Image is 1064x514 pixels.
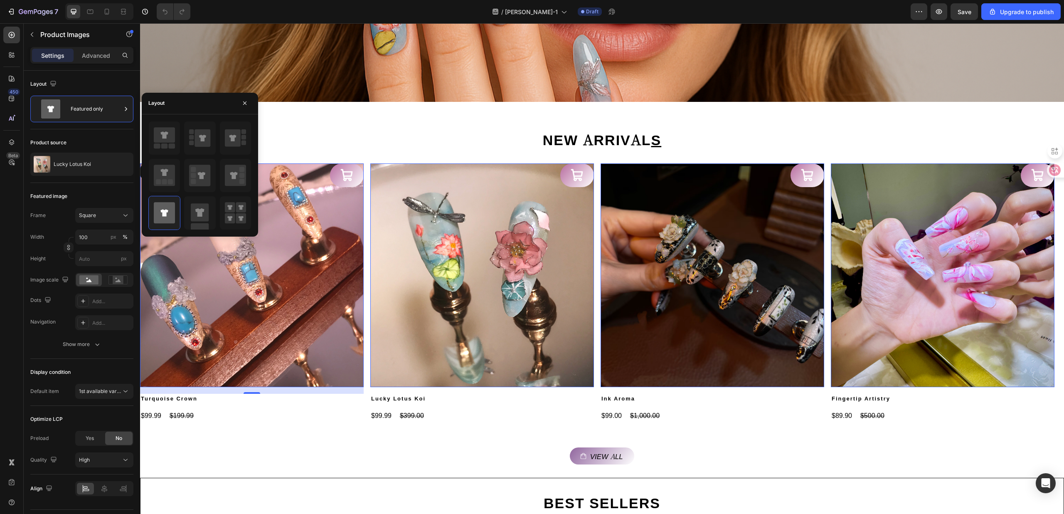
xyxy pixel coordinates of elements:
span: px [121,255,127,262]
span: Square [79,212,96,219]
h2: Lucky Lotus Koi [230,371,454,381]
label: Frame [30,212,46,219]
span: No [116,435,122,442]
button: Upgrade to publish [981,3,1061,20]
div: Display condition [30,368,71,376]
span: High [79,457,90,463]
div: Preload [30,435,49,442]
div: Show more [63,340,101,348]
button: Save [951,3,978,20]
div: Optimize LCP [30,415,63,423]
div: Upgrade to publish [988,7,1054,16]
button: 1st available variant [75,384,133,399]
a: View all [430,424,494,441]
button: Square [75,208,133,223]
span: 1st available variant [79,388,126,394]
a: NEW ARRIVALS [403,106,521,126]
input: px [75,251,133,266]
a: Ink Aroma [461,140,684,364]
button: 7 [3,3,62,20]
a: Lucky Lotus Koi [230,140,454,364]
div: Align [30,483,54,494]
div: $99.99 [230,387,252,398]
p: Product Images [40,30,111,40]
button: px [120,232,130,242]
input: px% [75,230,133,245]
label: Width [30,233,44,241]
span: [PERSON_NAME]-1 [505,7,558,16]
h2: BEST SELLERS [213,468,712,490]
div: Beta [6,152,20,159]
div: Featured only [71,99,121,119]
div: Default item [30,388,59,395]
div: $99.00 [461,387,483,398]
div: Layout [30,79,58,90]
div: $89.90 [691,387,713,398]
img: product feature img [34,156,50,173]
div: Featured image [30,193,67,200]
div: Product Images [10,145,51,152]
u: S [511,106,522,126]
p: 7 [54,7,58,17]
a: Fingertip Artistry [691,140,914,364]
div: Open Intercom Messenger [1036,473,1056,493]
div: px [111,233,116,241]
div: Add... [92,319,131,327]
p: Lucky Lotus Koi [54,161,91,167]
div: Undo/Redo [157,3,190,20]
div: $199.99 [29,387,54,398]
p: Advanced [82,51,110,60]
span: / [501,7,503,16]
div: % [123,233,128,241]
div: Quality [30,455,59,466]
iframe: Design area [140,23,1064,514]
span: Save [958,8,971,15]
div: Image scale [30,274,70,286]
button: High [75,452,133,467]
div: Dots [30,295,53,306]
div: Add... [92,298,131,305]
p: View all [450,429,484,436]
button: % [108,232,118,242]
div: 450 [8,89,20,95]
label: Height [30,255,46,262]
p: Settings [41,51,64,60]
div: $1,000.00 [489,387,520,398]
h2: Fingertip Artistry [691,371,914,381]
h2: Ink Aroma [461,371,684,381]
span: Draft [586,8,598,15]
button: Show more [30,337,133,352]
div: $500.00 [719,387,745,398]
span: Yes [86,435,94,442]
div: Product source [30,139,66,146]
div: $399.00 [259,387,285,398]
div: Layout [148,99,165,107]
div: Navigation [30,318,56,326]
